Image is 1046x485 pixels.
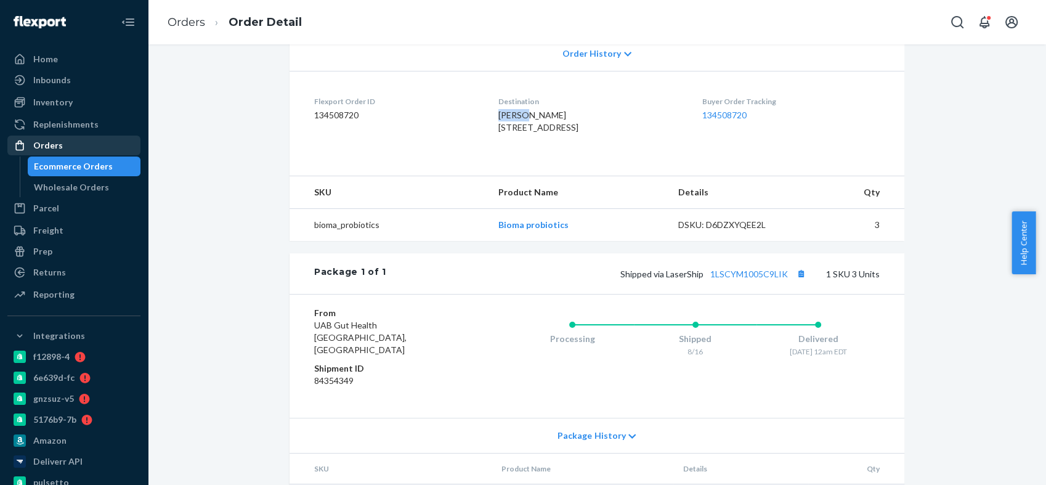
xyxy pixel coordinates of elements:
[33,96,73,108] div: Inventory
[678,219,794,231] div: DSKU: D6DZXYQEE2L
[562,47,621,60] span: Order History
[314,362,461,375] dt: Shipment ID
[386,266,880,282] div: 1 SKU 3 Units
[34,160,113,173] div: Ecommerce Orders
[33,224,63,237] div: Freight
[168,15,205,29] a: Orders
[7,115,140,134] a: Replenishments
[668,176,804,209] th: Details
[33,266,66,279] div: Returns
[314,375,461,387] dd: 84354349
[33,393,74,405] div: gnzsuz-v5
[999,10,1024,35] button: Open account menu
[7,221,140,240] a: Freight
[314,109,479,121] dd: 134508720
[702,96,880,107] dt: Buyer Order Tracking
[314,307,461,319] dt: From
[314,266,386,282] div: Package 1 of 1
[229,15,302,29] a: Order Detail
[33,118,99,131] div: Replenishments
[116,10,140,35] button: Close Navigation
[620,269,809,279] span: Shipped via LaserShip
[7,368,140,388] a: 6e639d-fc
[1012,211,1036,274] button: Help Center
[492,454,673,484] th: Product Name
[7,410,140,430] a: 5176b9-7b
[498,219,569,230] a: Bioma probiotics
[498,110,578,132] span: [PERSON_NAME] [STREET_ADDRESS]
[33,288,75,301] div: Reporting
[33,414,76,426] div: 5176b9-7b
[808,454,904,484] th: Qty
[7,198,140,218] a: Parcel
[7,136,140,155] a: Orders
[793,266,809,282] button: Copy tracking number
[803,209,904,242] td: 3
[803,176,904,209] th: Qty
[557,430,625,442] span: Package History
[33,202,59,214] div: Parcel
[28,157,141,176] a: Ecommerce Orders
[7,452,140,471] a: Deliverr API
[290,454,492,484] th: SKU
[33,330,85,342] div: Integrations
[702,110,747,120] a: 134508720
[33,245,52,258] div: Prep
[314,96,479,107] dt: Flexport Order ID
[489,176,668,209] th: Product Name
[634,333,757,345] div: Shipped
[158,4,312,41] ol: breadcrumbs
[511,333,634,345] div: Processing
[945,10,970,35] button: Open Search Box
[7,242,140,261] a: Prep
[673,454,809,484] th: Details
[33,434,67,447] div: Amazon
[28,177,141,197] a: Wholesale Orders
[33,351,70,363] div: f12898-4
[33,74,71,86] div: Inbounds
[14,16,66,28] img: Flexport logo
[7,92,140,112] a: Inventory
[7,49,140,69] a: Home
[7,70,140,90] a: Inbounds
[7,285,140,304] a: Reporting
[33,53,58,65] div: Home
[7,389,140,409] a: gnzsuz-v5
[33,139,63,152] div: Orders
[7,263,140,282] a: Returns
[972,10,997,35] button: Open notifications
[710,269,788,279] a: 1LSCYM1005C9LIK
[7,347,140,367] a: f12898-4
[314,320,407,355] span: UAB Gut Health [GEOGRAPHIC_DATA], [GEOGRAPHIC_DATA]
[756,333,880,345] div: Delivered
[33,372,75,384] div: 6e639d-fc
[34,181,109,194] div: Wholesale Orders
[7,326,140,346] button: Integrations
[290,176,489,209] th: SKU
[7,431,140,450] a: Amazon
[33,455,83,468] div: Deliverr API
[634,346,757,357] div: 8/16
[290,209,489,242] td: bioma_probiotics
[756,346,880,357] div: [DATE] 12am EDT
[498,96,682,107] dt: Destination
